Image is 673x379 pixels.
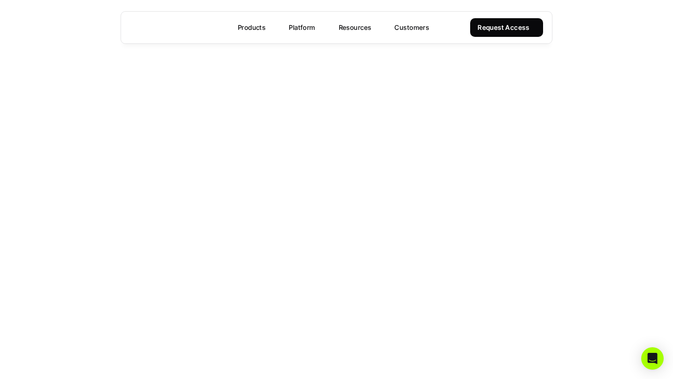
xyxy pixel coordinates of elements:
[478,22,529,32] p: Request Access
[238,22,265,32] p: Products
[232,19,281,36] a: Products
[308,238,358,250] p: Back to home
[641,347,664,370] div: Open Intercom Messenger
[310,166,363,198] strong: 404
[394,22,429,32] p: Customers
[289,22,315,32] p: Platform
[470,18,543,37] a: Request Access
[289,207,384,219] p: That page can't be found.
[339,22,372,32] p: Resources
[296,233,377,255] a: Back to home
